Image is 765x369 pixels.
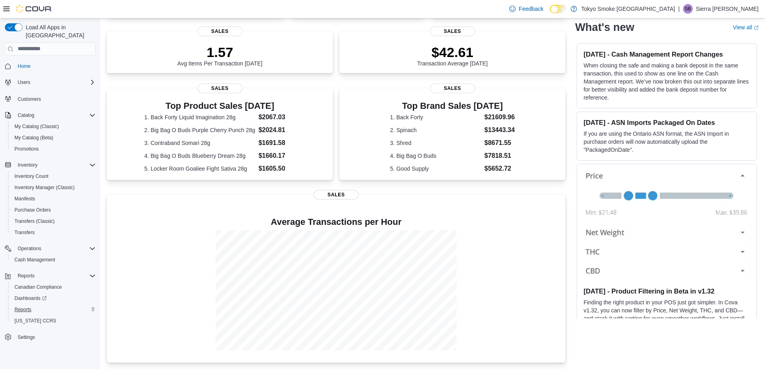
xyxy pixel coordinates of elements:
p: | [678,4,680,14]
button: Settings [2,331,99,343]
span: Sales [314,190,359,200]
span: Transfers (Classic) [14,218,55,224]
span: Cash Management [11,255,96,265]
span: Canadian Compliance [14,284,62,290]
span: Transfers [14,229,35,236]
a: Transfers (Classic) [11,216,58,226]
dd: $2067.03 [259,112,296,122]
h3: [DATE] - Cash Management Report Changes [583,50,750,58]
span: Sales [430,84,475,93]
dd: $8671.55 [484,138,515,148]
span: Washington CCRS [11,316,96,326]
dd: $21609.96 [484,112,515,122]
button: Cash Management [8,254,99,265]
span: Feedback [519,5,543,13]
a: Manifests [11,194,38,204]
p: 1.57 [177,44,263,60]
dd: $2024.81 [259,125,296,135]
button: Manifests [8,193,99,204]
span: Inventory Manager (Classic) [14,184,75,191]
button: My Catalog (Beta) [8,132,99,143]
button: Reports [2,270,99,281]
a: [US_STATE] CCRS [11,316,59,326]
a: My Catalog (Beta) [11,133,57,143]
span: Inventory [14,160,96,170]
button: Purchase Orders [8,204,99,216]
button: Operations [14,244,45,253]
span: Promotions [11,144,96,154]
span: Inventory Count [14,173,49,179]
img: Cova [16,5,52,13]
a: Dashboards [11,294,50,303]
span: Transfers [11,228,96,237]
span: My Catalog (Beta) [14,135,53,141]
span: Home [18,63,31,69]
span: Inventory Manager (Classic) [11,183,96,192]
a: Feedback [506,1,547,17]
span: Dashboards [11,294,96,303]
p: If you are using the Ontario ASN format, the ASN Import in purchase orders will now automatically... [583,130,750,154]
p: $42.61 [417,44,488,60]
button: Customers [2,93,99,104]
dt: 3. Contraband Somari 28g [144,139,255,147]
button: [US_STATE] CCRS [8,315,99,326]
span: Reports [14,306,31,313]
span: Sales [430,27,475,36]
span: Operations [18,245,41,252]
a: Settings [14,332,38,342]
span: Users [14,77,96,87]
button: Reports [14,271,38,281]
a: Customers [14,94,44,104]
dd: $1660.17 [259,151,296,161]
dd: $13443.34 [484,125,515,135]
span: Catalog [14,110,96,120]
nav: Complex example [5,57,96,364]
dt: 2. Spinach [390,126,481,134]
span: My Catalog (Classic) [11,122,96,131]
span: Canadian Compliance [11,282,96,292]
span: My Catalog (Classic) [14,123,59,130]
dt: 4. Big Bag O Buds Blueberry Dream 28g [144,152,255,160]
div: Avg Items Per Transaction [DATE] [177,44,263,67]
a: Cash Management [11,255,58,265]
a: Inventory Count [11,171,52,181]
span: Sales [198,27,243,36]
span: My Catalog (Beta) [11,133,96,143]
svg: External link [754,25,759,30]
span: Reports [18,273,35,279]
button: Inventory Manager (Classic) [8,182,99,193]
span: Load All Apps in [GEOGRAPHIC_DATA] [22,23,96,39]
span: Catalog [18,112,34,118]
h4: Average Transactions per Hour [113,217,559,227]
button: Canadian Compliance [8,281,99,293]
button: Catalog [2,110,99,121]
a: Home [14,61,34,71]
span: Inventory [18,162,37,168]
button: Catalog [14,110,37,120]
dt: 2. Big Bag O Buds Purple Cherry Punch 28g [144,126,255,134]
span: Customers [14,94,96,104]
button: Users [14,77,33,87]
button: Users [2,77,99,88]
span: Inventory Count [11,171,96,181]
dt: 5. Good Supply [390,165,481,173]
dd: $5652.72 [484,164,515,173]
span: Sales [198,84,243,93]
span: Home [14,61,96,71]
div: Sierra Boire [683,4,693,14]
h3: [DATE] - Product Filtering in Beta in v1.32 [583,287,750,295]
p: Tokyo Smoke [GEOGRAPHIC_DATA] [581,4,675,14]
span: [US_STATE] CCRS [14,318,56,324]
a: Canadian Compliance [11,282,65,292]
dt: 5. Locker Room Goaliee Fight Sativa 28g [144,165,255,173]
button: Home [2,60,99,72]
span: Manifests [11,194,96,204]
a: Dashboards [8,293,99,304]
button: Transfers (Classic) [8,216,99,227]
button: Inventory [2,159,99,171]
span: Manifests [14,196,35,202]
dd: $1605.50 [259,164,296,173]
dt: 4. Big Bag O Buds [390,152,481,160]
dt: 3. Shred [390,139,481,147]
span: Transfers (Classic) [11,216,96,226]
